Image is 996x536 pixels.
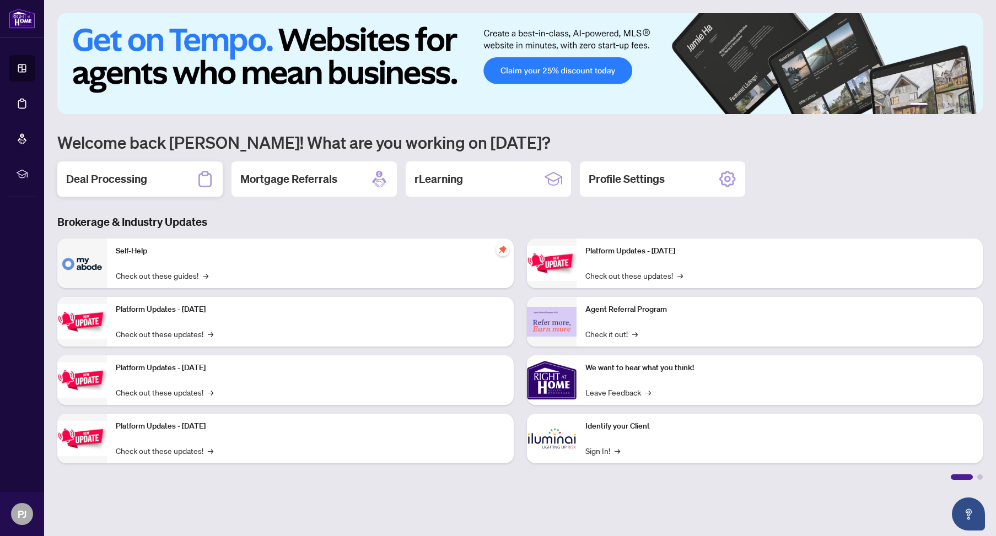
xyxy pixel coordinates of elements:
button: 2 [932,103,936,107]
img: Platform Updates - July 8, 2025 [57,421,107,456]
span: → [208,386,213,398]
p: We want to hear what you think! [585,362,975,374]
h2: Deal Processing [66,171,147,187]
a: Check out these updates!→ [116,386,213,398]
p: Platform Updates - [DATE] [116,362,505,374]
img: We want to hear what you think! [527,355,577,405]
span: → [208,445,213,457]
p: Platform Updates - [DATE] [116,304,505,316]
p: Self-Help [116,245,505,257]
h3: Brokerage & Industry Updates [57,214,983,230]
img: Platform Updates - June 23, 2025 [527,246,577,280]
span: → [645,386,651,398]
span: → [632,328,638,340]
h2: Profile Settings [589,171,665,187]
img: Identify your Client [527,414,577,463]
span: PJ [18,506,26,522]
button: 3 [941,103,945,107]
p: Agent Referral Program [585,304,975,316]
img: logo [9,8,35,29]
span: pushpin [496,243,509,256]
img: Agent Referral Program [527,307,577,337]
span: → [208,328,213,340]
a: Check it out!→ [585,328,638,340]
button: 1 [910,103,928,107]
a: Check out these updates!→ [585,269,683,281]
img: Slide 0 [57,13,983,114]
h1: Welcome back [PERSON_NAME]! What are you working on [DATE]? [57,132,983,153]
button: 5 [959,103,963,107]
h2: rLearning [414,171,463,187]
button: 6 [967,103,972,107]
h2: Mortgage Referrals [240,171,337,187]
a: Sign In!→ [585,445,620,457]
img: Platform Updates - July 21, 2025 [57,362,107,397]
button: Open asap [952,497,985,530]
p: Identify your Client [585,420,975,432]
span: → [677,269,683,281]
button: 4 [950,103,954,107]
img: Platform Updates - September 16, 2025 [57,304,107,339]
p: Platform Updates - [DATE] [585,245,975,257]
p: Platform Updates - [DATE] [116,420,505,432]
a: Check out these updates!→ [116,445,213,457]
span: → [203,269,208,281]
img: Self-Help [57,239,107,288]
span: → [615,445,620,457]
a: Check out these updates!→ [116,328,213,340]
a: Check out these guides!→ [116,269,208,281]
a: Leave Feedback→ [585,386,651,398]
